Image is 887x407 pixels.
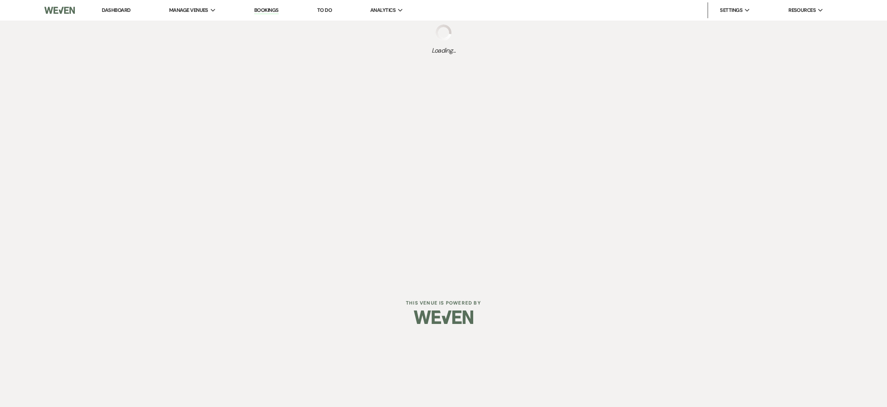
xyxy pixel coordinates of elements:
span: Resources [788,6,816,14]
span: Analytics [370,6,396,14]
span: Manage Venues [169,6,208,14]
span: Loading... [432,46,456,55]
img: loading spinner [436,25,451,40]
img: Weven Logo [44,2,75,19]
a: To Do [317,7,332,13]
a: Dashboard [102,7,130,13]
img: Weven Logo [414,303,473,331]
span: Settings [720,6,742,14]
a: Bookings [254,7,279,14]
